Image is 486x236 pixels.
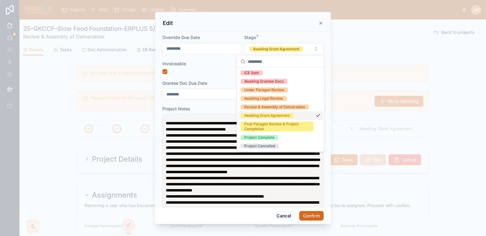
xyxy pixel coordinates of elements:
[253,47,299,52] div: Awaiting Grant Agreement
[244,35,256,40] span: Stage
[162,80,207,86] span: Grantee Doc Due Date
[244,113,290,118] div: Awaiting Grant Agreement
[244,79,284,84] div: Awaiting Grantee Docs
[244,135,274,140] div: Project Complete
[244,88,284,92] div: Under Paragon Review
[244,144,275,148] div: Project Cancelled
[237,67,324,152] div: Suggestions
[163,20,173,27] h3: Edit
[273,211,295,221] button: Cancel
[244,70,259,75] div: ICE Sent
[162,61,186,66] span: Invoiceable
[299,211,324,221] button: Confirm
[244,105,305,109] div: Review & Assembly of Deliverables
[162,106,190,111] span: Project Notes
[244,43,324,55] button: Select Button
[244,122,310,131] div: Final Paragon Review & Project Completion
[162,35,200,40] span: Override Due Date
[244,96,283,101] div: Awaiting Legal Review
